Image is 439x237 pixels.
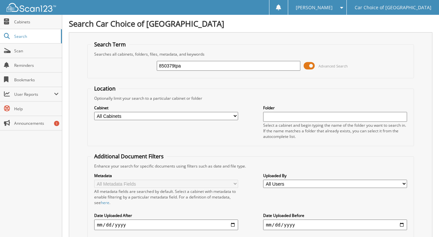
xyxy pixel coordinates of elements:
[263,173,407,178] label: Uploaded By
[14,120,59,126] span: Announcements
[91,163,410,169] div: Enhance your search for specific documents using filters such as date and file type.
[94,173,238,178] label: Metadata
[296,6,333,10] span: [PERSON_NAME]
[94,220,238,230] input: start
[263,220,407,230] input: end
[91,51,410,57] div: Searches all cabinets, folders, files, metadata, and keywords
[54,121,59,126] div: 1
[318,64,348,68] span: Advanced Search
[263,105,407,111] label: Folder
[355,6,431,10] span: Car Choice of [GEOGRAPHIC_DATA]
[69,18,432,29] h1: Search Car Choice of [GEOGRAPHIC_DATA]
[14,92,54,97] span: User Reports
[14,19,59,25] span: Cabinets
[14,77,59,83] span: Bookmarks
[94,213,238,218] label: Date Uploaded After
[101,200,109,205] a: here
[91,41,129,48] legend: Search Term
[94,105,238,111] label: Cabinet
[263,213,407,218] label: Date Uploaded Before
[14,34,58,39] span: Search
[263,122,407,139] div: Select a cabinet and begin typing the name of the folder you want to search in. If the name match...
[94,189,238,205] div: All metadata fields are searched by default. Select a cabinet with metadata to enable filtering b...
[7,3,56,12] img: scan123-logo-white.svg
[91,85,119,92] legend: Location
[91,95,410,101] div: Optionally limit your search to a particular cabinet or folder
[14,63,59,68] span: Reminders
[91,153,167,160] legend: Additional Document Filters
[14,106,59,112] span: Help
[14,48,59,54] span: Scan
